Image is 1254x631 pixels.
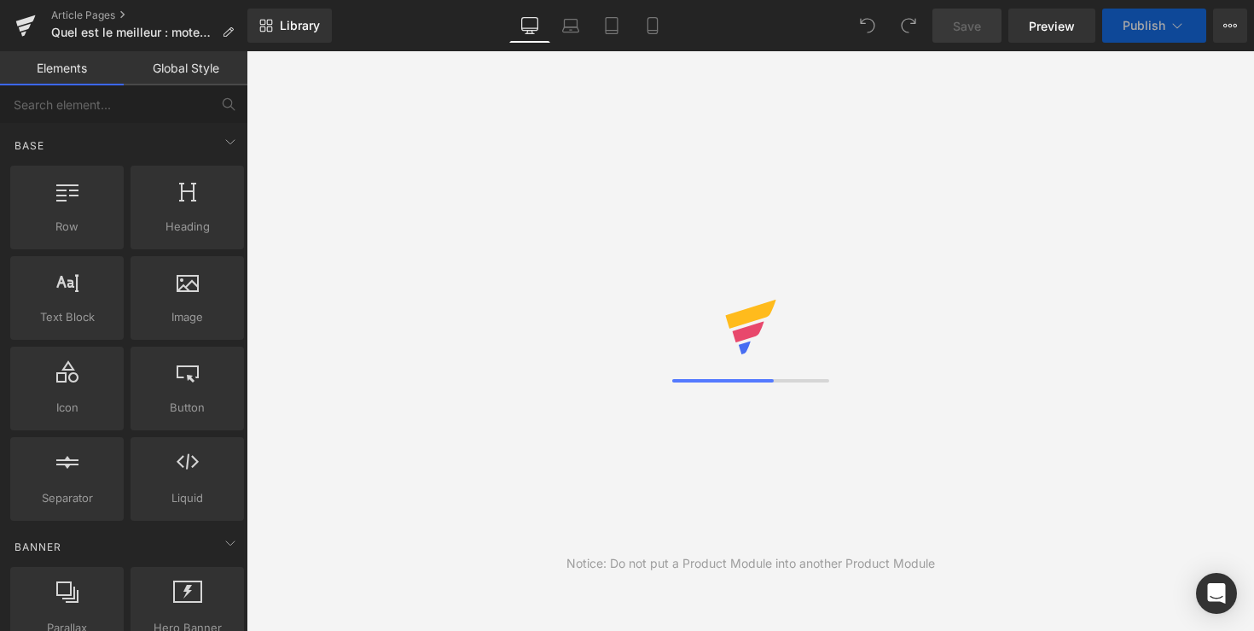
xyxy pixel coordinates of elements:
span: Row [15,218,119,236]
span: Heading [136,218,239,236]
span: Separator [15,489,119,507]
span: Liquid [136,489,239,507]
div: Notice: Do not put a Product Module into another Product Module [566,554,935,573]
span: Save [953,17,981,35]
span: Text Block [15,308,119,326]
span: Library [280,18,320,33]
span: Base [13,137,46,154]
span: Image [136,308,239,326]
button: More [1213,9,1247,43]
span: Button [136,399,239,417]
span: Quel est le meilleur : moteur central Bafang ou Bosch ? [51,26,215,39]
div: Open Intercom Messenger [1196,573,1237,614]
span: Publish [1123,19,1165,32]
a: Laptop [550,9,591,43]
button: Redo [891,9,926,43]
a: Preview [1008,9,1095,43]
a: Desktop [509,9,550,43]
a: Mobile [632,9,673,43]
a: Article Pages [51,9,247,22]
span: Icon [15,399,119,417]
button: Publish [1102,9,1206,43]
span: Preview [1029,17,1075,35]
span: Banner [13,539,63,555]
a: New Library [247,9,332,43]
a: Global Style [124,51,247,85]
a: Tablet [591,9,632,43]
button: Undo [851,9,885,43]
